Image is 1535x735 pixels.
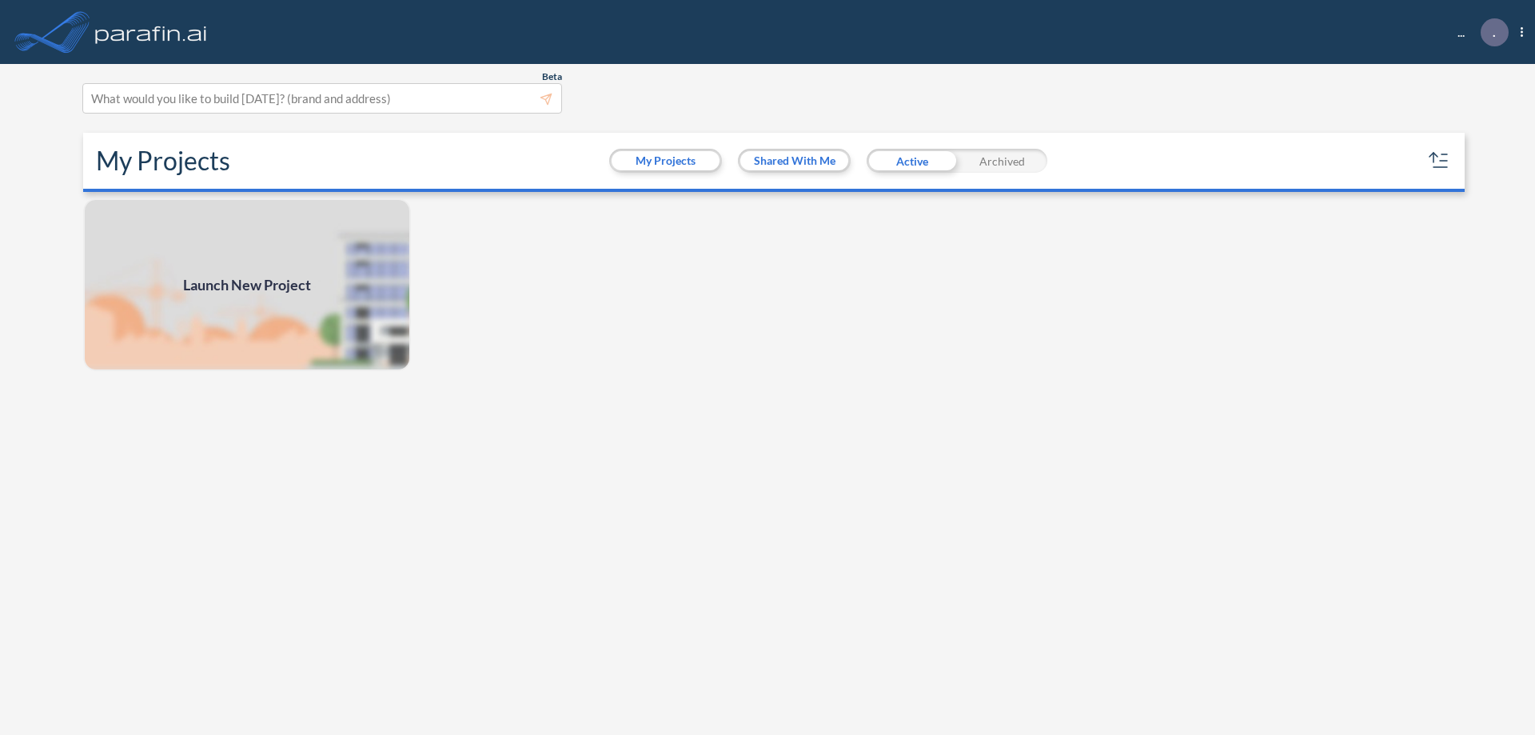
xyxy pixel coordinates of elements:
[612,151,720,170] button: My Projects
[1433,18,1523,46] div: ...
[867,149,957,173] div: Active
[92,16,210,48] img: logo
[83,198,411,371] img: add
[1493,25,1496,39] p: .
[957,149,1047,173] div: Archived
[542,70,562,83] span: Beta
[83,198,411,371] a: Launch New Project
[1426,148,1452,174] button: sort
[96,146,230,176] h2: My Projects
[740,151,848,170] button: Shared With Me
[183,274,311,296] span: Launch New Project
